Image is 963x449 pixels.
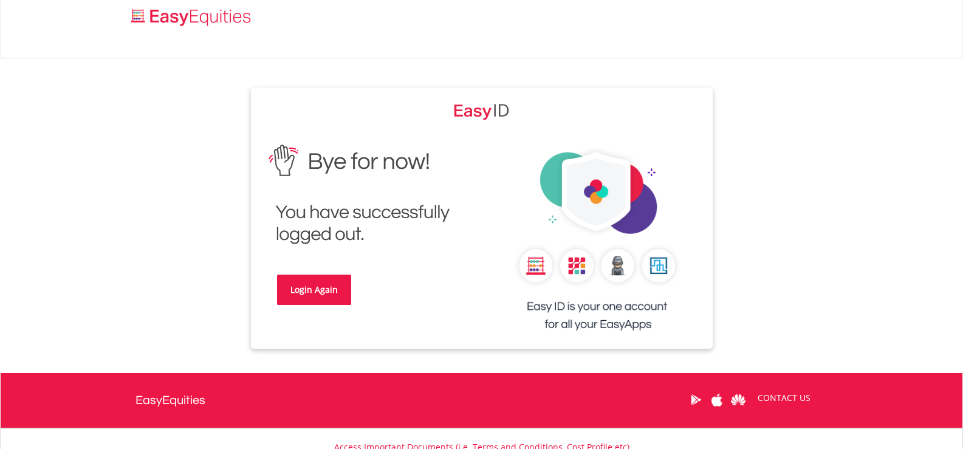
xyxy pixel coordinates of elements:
a: Login Again [277,275,351,305]
img: EasyEquities_Logo.png [129,7,256,27]
a: Home page [126,3,256,27]
img: EasyEquities [260,136,473,253]
a: Apple [707,381,728,419]
a: CONTACT US [749,381,819,415]
a: Huawei [728,381,749,419]
a: EasyEquities [135,373,205,428]
img: EasyEquities [491,136,704,349]
img: EasyEquities [454,100,510,120]
a: Google Play [685,381,707,419]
